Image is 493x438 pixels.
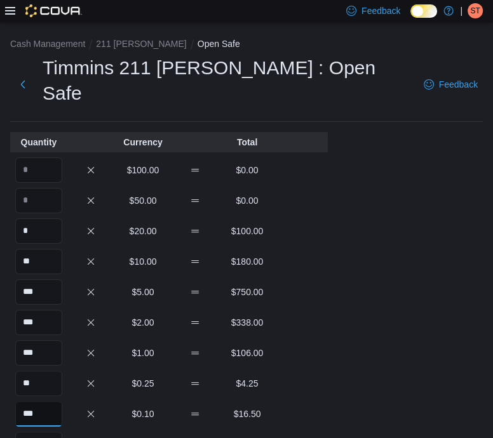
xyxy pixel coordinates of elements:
input: Quantity [15,157,62,183]
input: Quantity [15,340,62,366]
span: ST [470,3,480,18]
p: $100.00 [224,225,271,237]
p: $5.00 [119,286,166,298]
p: $10.00 [119,255,166,268]
nav: An example of EuiBreadcrumbs [10,37,483,53]
p: $100.00 [119,164,166,176]
a: Feedback [419,72,483,97]
button: Cash Management [10,39,85,49]
p: $0.10 [119,408,166,420]
input: Quantity [15,249,62,274]
p: | [460,3,463,18]
input: Quantity [15,279,62,305]
input: Quantity [15,218,62,244]
input: Dark Mode [410,4,437,18]
p: $750.00 [224,286,271,298]
p: $0.00 [224,164,271,176]
p: $1.00 [119,347,166,359]
p: $0.00 [224,194,271,207]
input: Quantity [15,188,62,213]
input: Quantity [15,401,62,427]
input: Quantity [15,371,62,396]
p: $338.00 [224,316,271,329]
button: 211 [PERSON_NAME] [96,39,186,49]
p: $50.00 [119,194,166,207]
p: Currency [119,136,166,149]
p: Total [224,136,271,149]
p: $16.50 [224,408,271,420]
p: $106.00 [224,347,271,359]
div: Sarah Timmins Craig [468,3,483,18]
p: $20.00 [119,225,166,237]
span: Feedback [361,4,400,17]
img: Cova [25,4,82,17]
p: $180.00 [224,255,271,268]
input: Quantity [15,310,62,335]
button: Next [10,72,35,97]
button: Open Safe [198,39,240,49]
p: $4.25 [224,377,271,390]
p: $0.25 [119,377,166,390]
h1: Timmins 211 [PERSON_NAME] : Open Safe [43,55,411,106]
p: Quantity [15,136,62,149]
span: Feedback [439,78,478,91]
p: $2.00 [119,316,166,329]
